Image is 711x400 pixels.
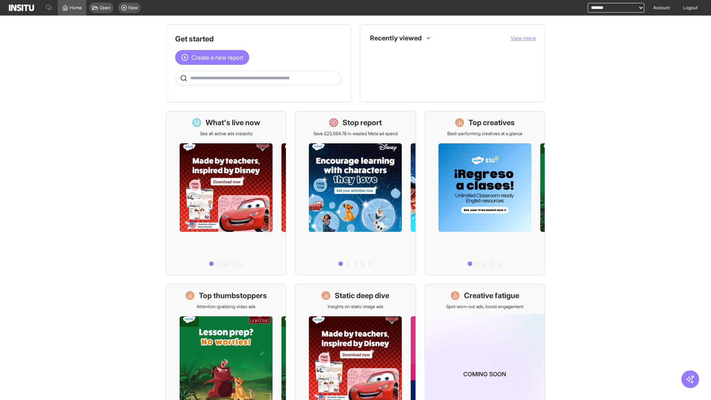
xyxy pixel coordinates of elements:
span: Open [100,5,111,11]
span: New [128,5,138,11]
span: Home [70,5,82,11]
h1: Top creatives [468,117,515,128]
img: Logo [9,4,34,11]
a: What's live nowSee all active ads instantly [166,111,286,275]
span: Create a new report [191,53,243,62]
p: See all active ads instantly [200,131,253,137]
h1: What's live now [206,117,260,128]
h1: Stop report [343,117,382,128]
p: Best-performing creatives at a glance [447,131,523,137]
p: Insights on static image ads [328,304,383,310]
button: Create a new report [175,50,249,65]
a: Top creativesBest-performing creatives at a glance [425,111,545,275]
h1: Top thumbstoppers [199,290,267,301]
h1: Static deep dive [335,290,389,301]
button: View more [511,34,536,42]
span: View more [511,35,536,41]
p: Save £23,564.78 in wasted Meta ad spend [313,131,398,137]
a: Stop reportSave £23,564.78 in wasted Meta ad spend [295,111,415,275]
p: Attention-grabbing video ads [197,304,256,310]
h1: Get started [175,34,342,44]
